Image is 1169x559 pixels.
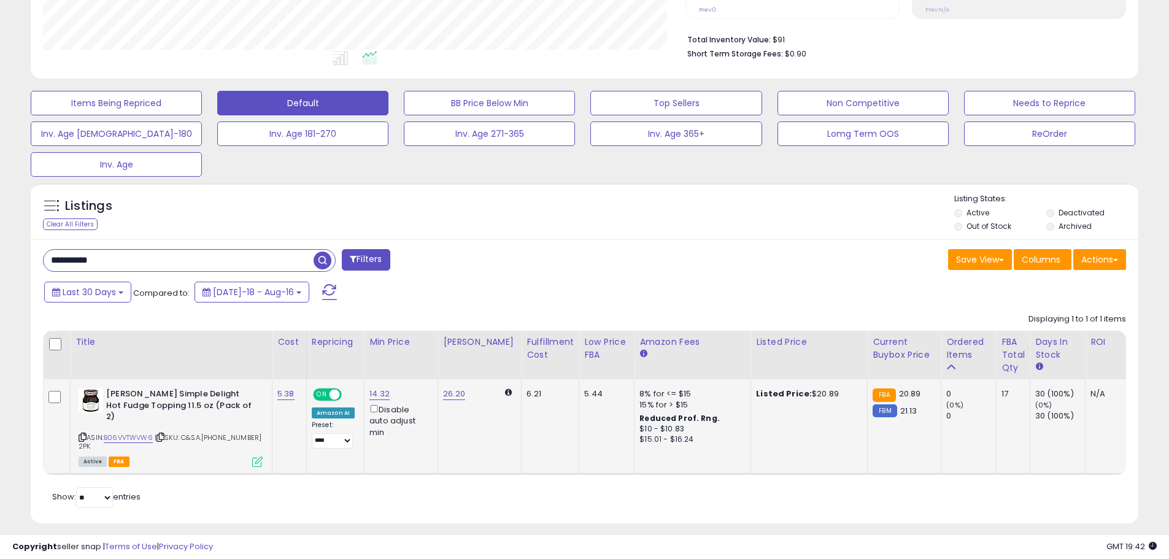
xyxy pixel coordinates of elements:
div: Repricing [312,336,359,349]
button: Items Being Repriced [31,91,202,115]
a: Terms of Use [105,541,157,552]
button: Inv. Age [DEMOGRAPHIC_DATA]-180 [31,121,202,146]
b: Reduced Prof. Rng. [639,413,720,423]
span: FBA [109,457,129,467]
div: Amazon Fees [639,336,746,349]
button: Inv. Age 365+ [590,121,762,146]
a: Privacy Policy [159,541,213,552]
span: $0.90 [785,48,806,60]
div: 0 [946,411,996,422]
label: Archived [1059,221,1092,231]
div: Listed Price [756,336,862,349]
small: (0%) [946,400,963,410]
p: Listing States: [954,193,1138,205]
img: 410S7Cn+j9L._SL40_.jpg [79,388,103,413]
span: ON [314,390,330,400]
span: All listings currently available for purchase on Amazon [79,457,107,467]
div: 30 (100%) [1035,388,1085,399]
button: Actions [1073,249,1126,270]
div: 5.44 [584,388,625,399]
button: Non Competitive [777,91,949,115]
li: $91 [687,31,1117,46]
div: Disable auto adjust min [369,403,428,438]
span: OFF [340,390,360,400]
a: 26.20 [443,388,465,400]
button: Save View [948,249,1012,270]
div: Current Buybox Price [873,336,936,361]
label: Deactivated [1059,207,1105,218]
div: Preset: [312,421,355,449]
button: Default [217,91,388,115]
div: seller snap | | [12,541,213,553]
button: Columns [1014,249,1071,270]
div: Amazon AI [312,407,355,418]
span: Show: entries [52,491,141,503]
label: Out of Stock [966,221,1011,231]
small: FBM [873,404,897,417]
div: $15.01 - $16.24 [639,434,741,445]
button: Inv. Age [31,152,202,177]
small: Prev: N/A [925,6,949,13]
div: Days In Stock [1035,336,1080,361]
span: 2025-09-16 19:42 GMT [1106,541,1157,552]
span: Last 30 Days [63,286,116,298]
div: 6.21 [527,388,569,399]
button: Top Sellers [590,91,762,115]
button: Lomg Term OOS [777,121,949,146]
div: Clear All Filters [43,218,98,230]
div: Cost [277,336,301,349]
div: Fulfillment Cost [527,336,574,361]
span: Compared to: [133,287,190,299]
div: $20.89 [756,388,858,399]
div: $10 - $10.83 [639,424,741,434]
div: FBA Total Qty [1001,336,1025,374]
div: ROI [1090,336,1135,349]
button: Inv. Age 181-270 [217,121,388,146]
span: | SKU: C&SA.[PHONE_NUMBER] 2PK [79,433,261,451]
label: Active [966,207,989,218]
div: Title [75,336,267,349]
a: 14.32 [369,388,390,400]
h5: Listings [65,198,112,215]
small: Prev: 0 [699,6,716,13]
div: Min Price [369,336,433,349]
b: Short Term Storage Fees: [687,48,783,59]
button: Last 30 Days [44,282,131,303]
button: ReOrder [964,121,1135,146]
div: Displaying 1 to 1 of 1 items [1028,314,1126,325]
button: Needs to Reprice [964,91,1135,115]
button: [DATE]-18 - Aug-16 [195,282,309,303]
button: Inv. Age 271-365 [404,121,575,146]
span: 20.89 [899,388,921,399]
div: [PERSON_NAME] [443,336,516,349]
div: 30 (100%) [1035,411,1085,422]
div: N/A [1090,388,1131,399]
small: Amazon Fees. [639,349,647,360]
span: [DATE]-18 - Aug-16 [213,286,294,298]
a: B06VVTWVW6 [104,433,153,443]
div: 15% for > $15 [639,399,741,411]
div: ASIN: [79,388,263,466]
span: Columns [1022,253,1060,266]
button: BB Price Below Min [404,91,575,115]
small: (0%) [1035,400,1052,410]
b: Total Inventory Value: [687,34,771,45]
div: 0 [946,388,996,399]
b: Listed Price: [756,388,812,399]
b: [PERSON_NAME] Simple Delight Hot Fudge Topping 11.5 oz (Pack of 2) [106,388,255,426]
div: 8% for <= $15 [639,388,741,399]
div: Ordered Items [946,336,991,361]
div: Low Price FBA [584,336,629,361]
small: Days In Stock. [1035,361,1043,372]
small: FBA [873,388,895,402]
button: Filters [342,249,390,271]
div: 17 [1001,388,1020,399]
a: 5.38 [277,388,295,400]
span: 21.13 [900,405,917,417]
strong: Copyright [12,541,57,552]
